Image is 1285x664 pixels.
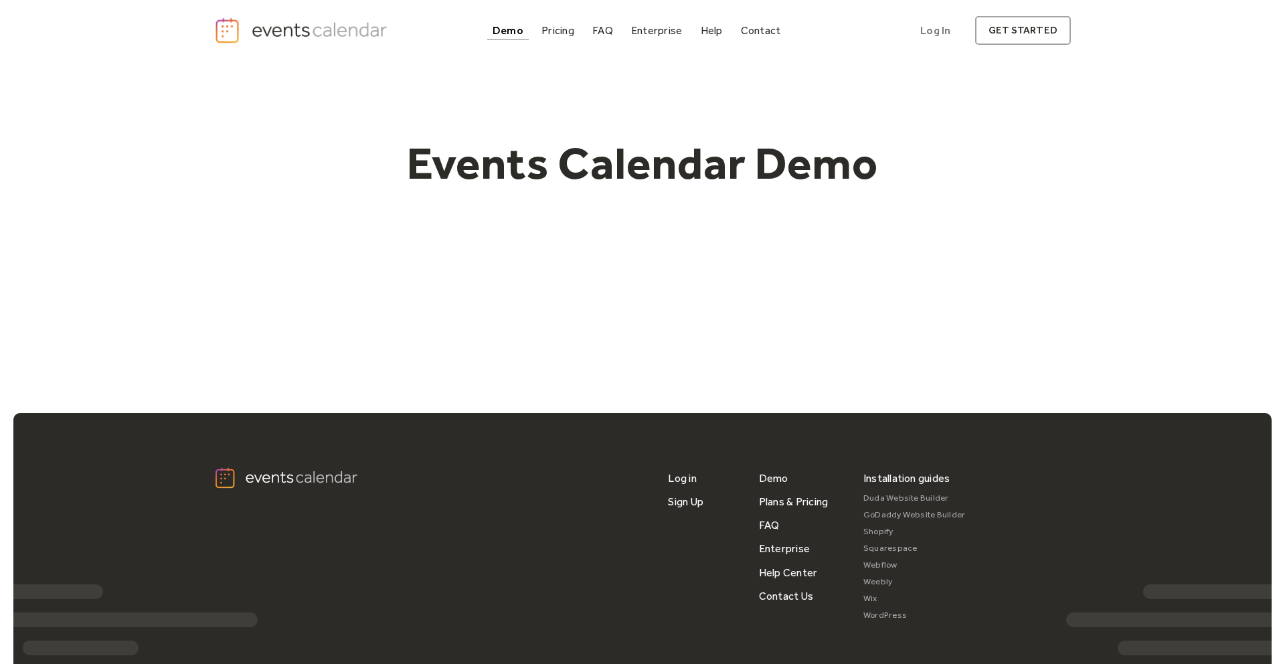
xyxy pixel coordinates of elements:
[541,27,574,34] div: Pricing
[863,574,966,590] a: Weebly
[487,21,529,39] a: Demo
[701,27,723,34] div: Help
[736,21,786,39] a: Contact
[907,16,964,45] a: Log In
[759,584,813,608] a: Contact Us
[668,467,696,490] a: Log in
[863,490,966,507] a: Duda Website Builder
[863,523,966,540] a: Shopify
[592,27,613,34] div: FAQ
[975,16,1071,45] a: get started
[741,27,781,34] div: Contact
[626,21,687,39] a: Enterprise
[759,561,818,584] a: Help Center
[863,557,966,574] a: Webflow
[863,507,966,523] a: GoDaddy Website Builder
[695,21,728,39] a: Help
[214,17,391,44] a: home
[863,540,966,557] a: Squarespace
[759,537,810,560] a: Enterprise
[668,490,703,513] a: Sign Up
[863,590,966,607] a: Wix
[587,21,618,39] a: FAQ
[631,27,682,34] div: Enterprise
[863,607,966,624] a: WordPress
[536,21,580,39] a: Pricing
[493,27,523,34] div: Demo
[759,467,788,490] a: Demo
[759,513,780,537] a: FAQ
[385,136,899,191] h1: Events Calendar Demo
[863,467,950,490] div: Installation guides
[759,490,829,513] a: Plans & Pricing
